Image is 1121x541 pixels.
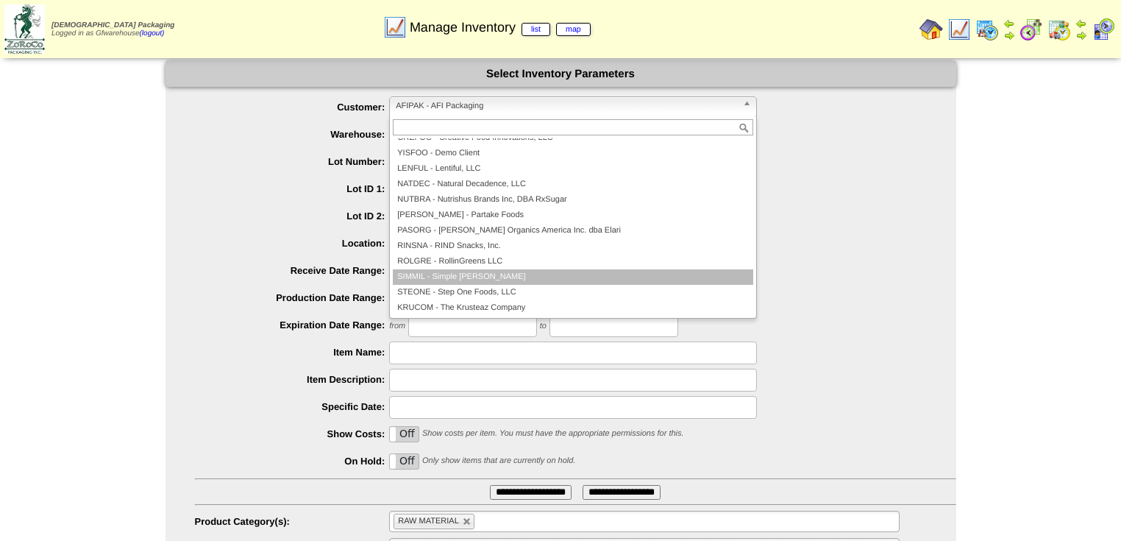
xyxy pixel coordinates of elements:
[1019,18,1043,41] img: calendarblend.gif
[389,426,419,442] div: OnOff
[1075,29,1087,41] img: arrowright.gif
[393,161,753,177] li: LENFUL - Lentiful, LLC
[422,456,575,465] span: Only show items that are currently on hold.
[140,29,165,38] a: (logout)
[947,18,971,41] img: line_graph.gif
[195,183,390,194] label: Lot ID 1:
[540,322,547,330] span: to
[393,300,753,316] li: KRUCOM - The Krusteaz Company
[195,374,390,385] label: Item Description:
[393,208,753,223] li: [PERSON_NAME] - Partake Foods
[51,21,174,38] span: Logged in as Gfwarehouse
[393,285,753,300] li: STEONE - Step One Foods, LLC
[389,453,419,470] div: OnOff
[383,15,407,39] img: line_graph.gif
[195,211,390,222] label: Lot ID 2:
[393,254,753,269] li: ROLGRE - RollinGreens LLC
[398,517,459,526] span: RAW MATERIAL
[195,516,390,527] label: Product Category(s):
[195,129,390,140] label: Warehouse:
[389,322,405,330] span: from
[195,401,390,412] label: Specific Date:
[556,23,591,36] a: map
[4,4,45,54] img: zoroco-logo-small.webp
[390,427,419,442] label: Off
[390,454,419,469] label: Off
[393,269,753,285] li: SIMMIL - Simple [PERSON_NAME]
[1047,18,1071,41] img: calendarinout.gif
[919,18,943,41] img: home.gif
[195,319,390,330] label: Expiration Date Range:
[975,18,999,41] img: calendarprod.gif
[1003,29,1015,41] img: arrowright.gif
[195,292,390,303] label: Production Date Range:
[393,238,753,254] li: RINSNA - RIND Snacks, Inc.
[195,265,390,276] label: Receive Date Range:
[522,23,550,36] a: list
[410,20,591,35] span: Manage Inventory
[195,347,390,358] label: Item Name:
[393,146,753,161] li: YISFOO - Demo Client
[422,429,684,438] span: Show costs per item. You must have the appropriate permissions for this.
[1003,18,1015,29] img: arrowleft.gif
[195,102,390,113] label: Customer:
[195,238,390,249] label: Location:
[1092,18,1115,41] img: calendarcustomer.gif
[393,192,753,208] li: NUTBRA - Nutrishus Brands Inc, DBA RxSugar
[393,177,753,192] li: NATDEC - Natural Decadence, LLC
[393,223,753,238] li: PASORG - [PERSON_NAME] Organics America Inc. dba Elari
[195,428,390,439] label: Show Costs:
[51,21,174,29] span: [DEMOGRAPHIC_DATA] Packaging
[166,61,956,87] div: Select Inventory Parameters
[396,97,737,115] span: AFIPAK - AFI Packaging
[195,156,390,167] label: Lot Number:
[195,456,390,467] label: On Hold:
[1075,18,1087,29] img: arrowleft.gif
